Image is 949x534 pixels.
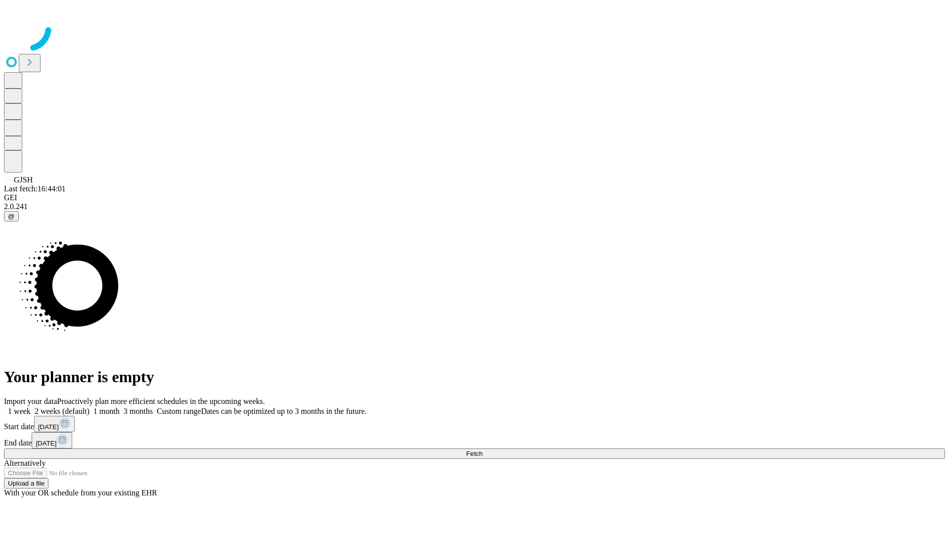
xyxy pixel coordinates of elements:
[4,211,19,222] button: @
[36,440,56,447] span: [DATE]
[201,407,367,415] span: Dates can be optimized up to 3 months in the future.
[4,368,945,386] h1: Your planner is empty
[14,176,33,184] span: GJSH
[38,423,59,431] span: [DATE]
[57,397,265,405] span: Proactively plan more efficient schedules in the upcoming weeks.
[4,202,945,211] div: 2.0.241
[4,184,66,193] span: Last fetch: 16:44:01
[8,213,15,220] span: @
[32,432,72,448] button: [DATE]
[35,407,89,415] span: 2 weeks (default)
[4,448,945,459] button: Fetch
[4,432,945,448] div: End date
[93,407,120,415] span: 1 month
[466,450,482,457] span: Fetch
[8,407,31,415] span: 1 week
[4,416,945,432] div: Start date
[157,407,201,415] span: Custom range
[4,397,57,405] span: Import your data
[4,459,45,467] span: Alternatively
[4,193,945,202] div: GEI
[34,416,75,432] button: [DATE]
[4,478,48,489] button: Upload a file
[4,489,157,497] span: With your OR schedule from your existing EHR
[124,407,153,415] span: 3 months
